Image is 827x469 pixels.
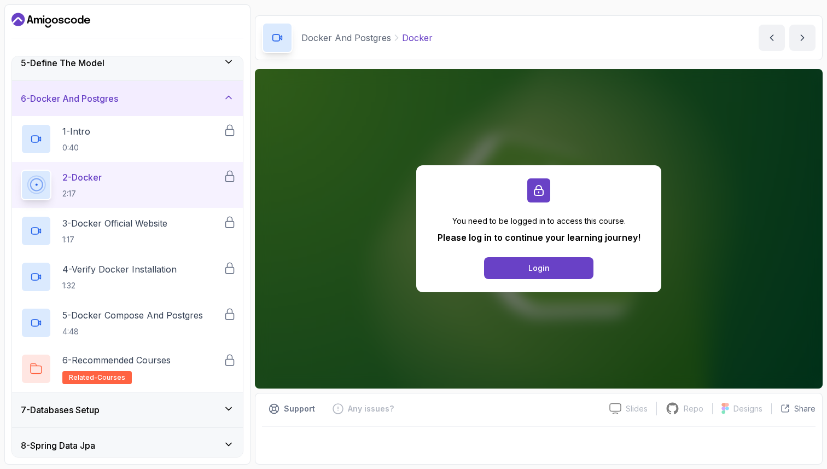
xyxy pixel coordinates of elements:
[62,309,203,322] p: 5 - Docker Compose And Postgres
[684,403,703,414] p: Repo
[12,392,243,427] button: 7-Databases Setup
[21,308,234,338] button: 5-Docker Compose And Postgres4:48
[62,326,203,337] p: 4:48
[62,354,171,367] p: 6 - Recommended Courses
[62,125,90,138] p: 1 - Intro
[62,234,167,245] p: 1:17
[771,403,816,414] button: Share
[21,354,234,384] button: 6-Recommended Coursesrelated-courses
[301,31,391,44] p: Docker And Postgres
[62,217,167,230] p: 3 - Docker Official Website
[626,403,648,414] p: Slides
[528,263,550,274] div: Login
[62,171,102,184] p: 2 - Docker
[12,45,243,80] button: 5-Define The Model
[402,31,433,44] p: Docker
[262,400,322,418] button: Support button
[438,216,640,227] p: You need to be logged in to access this course.
[62,263,177,276] p: 4 - Verify Docker Installation
[759,25,785,51] button: previous content
[284,403,315,414] p: Support
[789,25,816,51] button: next content
[21,170,234,200] button: 2-Docker2:17
[21,262,234,292] button: 4-Verify Docker Installation1:32
[21,439,95,452] h3: 8 - Spring Data Jpa
[348,403,394,414] p: Any issues?
[11,11,90,29] a: Dashboard
[438,231,640,244] p: Please log in to continue your learning journey!
[21,403,100,416] h3: 7 - Databases Setup
[12,428,243,463] button: 8-Spring Data Jpa
[21,124,234,154] button: 1-Intro0:40
[484,257,593,279] button: Login
[62,280,177,291] p: 1:32
[62,188,102,199] p: 2:17
[69,373,125,382] span: related-courses
[12,81,243,116] button: 6-Docker And Postgres
[21,56,104,70] h3: 5 - Define The Model
[21,92,118,105] h3: 6 - Docker And Postgres
[794,403,816,414] p: Share
[62,142,90,153] p: 0:40
[21,216,234,246] button: 3-Docker Official Website1:17
[733,403,762,414] p: Designs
